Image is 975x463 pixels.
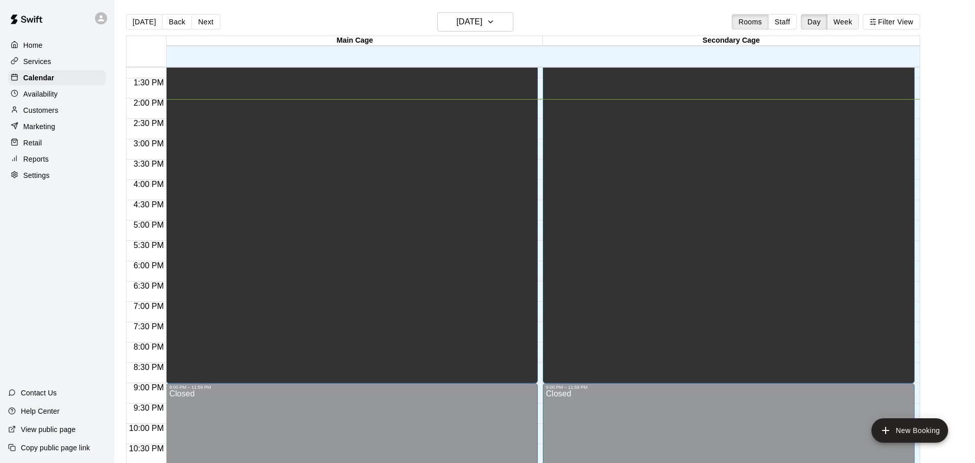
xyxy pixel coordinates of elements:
[131,241,167,250] span: 5:30 PM
[863,14,920,29] button: Filter View
[167,36,543,46] div: Main Cage
[768,14,797,29] button: Staff
[126,14,162,29] button: [DATE]
[732,14,768,29] button: Rooms
[131,261,167,270] span: 6:00 PM
[8,103,106,118] a: Customers
[546,385,912,390] div: 9:00 PM – 11:59 PM
[131,180,167,189] span: 4:00 PM
[8,86,106,102] a: Availability
[191,14,220,29] button: Next
[21,388,57,398] p: Contact Us
[131,139,167,148] span: 3:00 PM
[8,38,106,53] a: Home
[131,221,167,229] span: 5:00 PM
[131,282,167,290] span: 6:30 PM
[131,200,167,209] span: 4:30 PM
[131,119,167,128] span: 2:30 PM
[21,424,76,435] p: View public page
[131,343,167,351] span: 8:00 PM
[23,105,58,115] p: Customers
[543,17,915,383] div: 12:00 PM – 9:00 PM: Unavailable
[169,385,535,390] div: 9:00 PM – 11:59 PM
[131,383,167,392] span: 9:00 PM
[543,36,919,46] div: Secondary Cage
[162,14,192,29] button: Back
[21,443,90,453] p: Copy public page link
[23,73,54,83] p: Calendar
[871,418,948,443] button: add
[131,160,167,168] span: 3:30 PM
[23,89,58,99] p: Availability
[8,168,106,183] a: Settings
[801,14,827,29] button: Day
[23,154,49,164] p: Reports
[21,406,59,416] p: Help Center
[131,78,167,87] span: 1:30 PM
[131,99,167,107] span: 2:00 PM
[437,12,513,32] button: [DATE]
[8,151,106,167] a: Reports
[131,363,167,372] span: 8:30 PM
[8,54,106,69] a: Services
[23,170,50,180] p: Settings
[23,121,55,132] p: Marketing
[8,70,106,85] a: Calendar
[8,135,106,150] a: Retail
[457,15,482,29] h6: [DATE]
[131,322,167,331] span: 7:30 PM
[8,119,106,134] a: Marketing
[166,17,538,383] div: 12:00 PM – 9:00 PM: Unavailable
[126,444,166,453] span: 10:30 PM
[131,302,167,311] span: 7:00 PM
[23,56,51,67] p: Services
[131,404,167,412] span: 9:30 PM
[126,424,166,433] span: 10:00 PM
[23,40,43,50] p: Home
[23,138,42,148] p: Retail
[827,14,859,29] button: Week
